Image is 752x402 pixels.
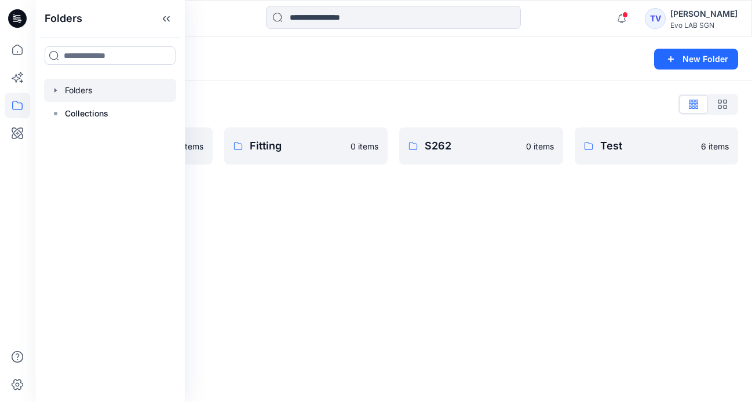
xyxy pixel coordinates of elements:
[701,140,729,152] p: 6 items
[600,138,695,154] p: Test
[654,49,738,70] button: New Folder
[645,8,666,29] div: TV
[399,127,563,165] a: S2620 items
[425,138,519,154] p: S262
[670,7,738,21] div: [PERSON_NAME]
[526,140,554,152] p: 0 items
[176,140,203,152] p: 0 items
[670,21,738,30] div: Evo LAB SGN
[65,107,108,120] p: Collections
[224,127,388,165] a: Fitting0 items
[575,127,739,165] a: Test6 items
[351,140,378,152] p: 0 items
[250,138,344,154] p: Fitting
